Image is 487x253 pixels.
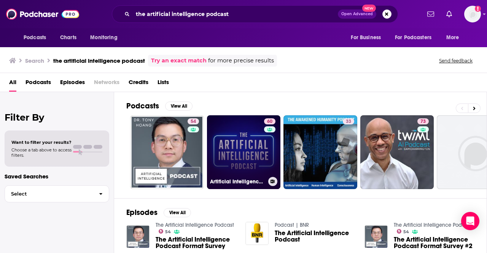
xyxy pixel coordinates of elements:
span: For Business [351,32,381,43]
a: Show notifications dropdown [443,8,455,21]
span: Open Advanced [341,12,373,16]
img: Podchaser - Follow, Share and Rate Podcasts [6,7,79,21]
button: open menu [441,30,469,45]
a: PodcastsView All [126,101,193,111]
a: 54 [397,229,409,234]
button: open menu [85,30,127,45]
span: 60 [267,118,272,126]
span: Want to filter your results? [11,140,72,145]
a: All [9,76,16,92]
a: 60Artificial Intelligence Podcast: ChatGPT, [PERSON_NAME], [PERSON_NAME] and all other AI Tools [207,115,281,189]
div: Search podcasts, credits, & more... [112,5,398,23]
a: The Artificial Intelligence Podcast Format Survey #2 [394,236,474,249]
a: Episodes [60,76,85,92]
span: Charts [60,32,76,43]
a: EpisodesView All [126,208,191,217]
button: View All [165,102,193,111]
img: User Profile [464,6,481,22]
a: The Artificial Intelligence Podcast Format Survey [156,236,236,249]
span: New [362,5,376,12]
h3: the artificial intelligence podcast [53,57,145,64]
a: 54 [130,115,204,189]
a: Lists [158,76,169,92]
h3: Search [25,57,44,64]
span: Choose a tab above to access filters. [11,147,72,158]
span: Monitoring [90,32,117,43]
button: Send feedback [437,57,475,64]
a: 60 [264,118,275,124]
button: View All [164,208,191,217]
button: open menu [345,30,390,45]
a: The Artificial Intelligence Podcast [394,222,472,228]
span: Logged in as ARobleh [464,6,481,22]
button: open menu [390,30,442,45]
h2: Podcasts [126,101,159,111]
a: Credits [129,76,148,92]
span: 73 [420,118,426,126]
h3: Artificial Intelligence Podcast: ChatGPT, [PERSON_NAME], [PERSON_NAME] and all other AI Tools [210,178,265,185]
p: Saved Searches [5,173,109,180]
svg: Add a profile image [475,6,481,12]
a: 73 [417,118,429,124]
img: The Artificial Intelligence Podcast [245,222,269,245]
span: 33 [346,118,351,126]
span: For Podcasters [395,32,431,43]
span: 54 [191,118,196,126]
span: Podcasts [24,32,46,43]
a: The Artificial Intelligence Podcast [156,222,234,228]
a: Show notifications dropdown [424,8,437,21]
span: Select [5,191,93,196]
a: Try an exact match [151,56,207,65]
a: Charts [55,30,81,45]
a: The Artificial Intelligence Podcast [275,230,355,243]
img: The Artificial Intelligence Podcast Format Survey #2 [364,225,388,248]
span: More [446,32,459,43]
button: Show profile menu [464,6,481,22]
button: Open AdvancedNew [338,10,376,19]
a: 33 [283,115,357,189]
h2: Episodes [126,208,158,217]
a: Podcasts [25,76,51,92]
a: 54 [188,118,199,124]
input: Search podcasts, credits, & more... [133,8,338,20]
span: 54 [165,230,171,234]
a: 54 [159,229,171,234]
button: Select [5,185,109,202]
h2: Filter By [5,112,109,123]
button: open menu [18,30,56,45]
span: for more precise results [208,56,274,65]
a: Podcast | BNR [275,222,309,228]
span: Networks [94,76,119,92]
a: 33 [343,118,354,124]
span: 54 [403,230,409,234]
div: Open Intercom Messenger [461,212,479,230]
a: 73 [360,115,434,189]
img: The Artificial Intelligence Podcast Format Survey [126,225,150,248]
